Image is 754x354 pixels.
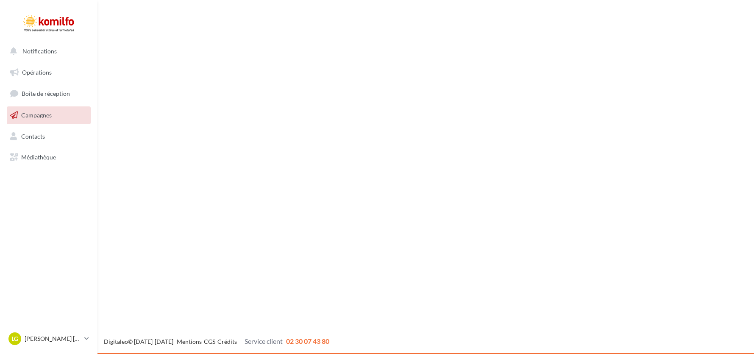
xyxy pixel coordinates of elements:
span: 02 30 07 43 80 [286,337,329,345]
span: Service client [245,337,283,345]
a: Crédits [217,338,237,345]
a: CGS [204,338,215,345]
a: Boîte de réception [5,84,92,103]
button: Notifications [5,42,89,60]
span: Contacts [21,132,45,139]
span: Opérations [22,69,52,76]
span: © [DATE]-[DATE] - - - [104,338,329,345]
span: Boîte de réception [22,90,70,97]
span: Notifications [22,47,57,55]
a: Mentions [177,338,202,345]
a: Opérations [5,64,92,81]
span: Campagnes [21,111,52,119]
span: LG [11,334,18,343]
a: Digitaleo [104,338,128,345]
a: Contacts [5,128,92,145]
span: Médiathèque [21,153,56,161]
a: Médiathèque [5,148,92,166]
a: LG [PERSON_NAME] [PERSON_NAME] [7,331,91,347]
a: Campagnes [5,106,92,124]
p: [PERSON_NAME] [PERSON_NAME] [25,334,81,343]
